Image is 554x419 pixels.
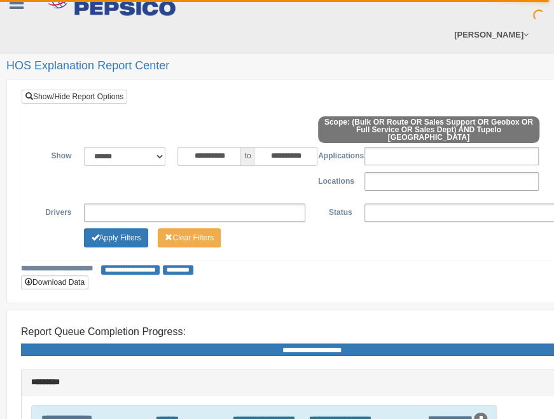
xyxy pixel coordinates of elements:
a: Show/Hide Report Options [22,90,127,104]
label: Applications [312,147,358,162]
button: Change Filter Options [158,228,221,247]
span: Scope: (Bulk OR Route OR Sales Support OR Geobox OR Full Service OR Sales Dept) AND Tupelo [GEOGR... [318,116,539,143]
label: Show [31,147,78,162]
span: to [241,147,254,166]
label: Locations [312,172,358,188]
a: [PERSON_NAME] [448,17,535,53]
button: Download Data [21,275,88,289]
button: Change Filter Options [84,228,148,247]
label: Drivers [31,203,78,219]
label: Status [312,203,358,219]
